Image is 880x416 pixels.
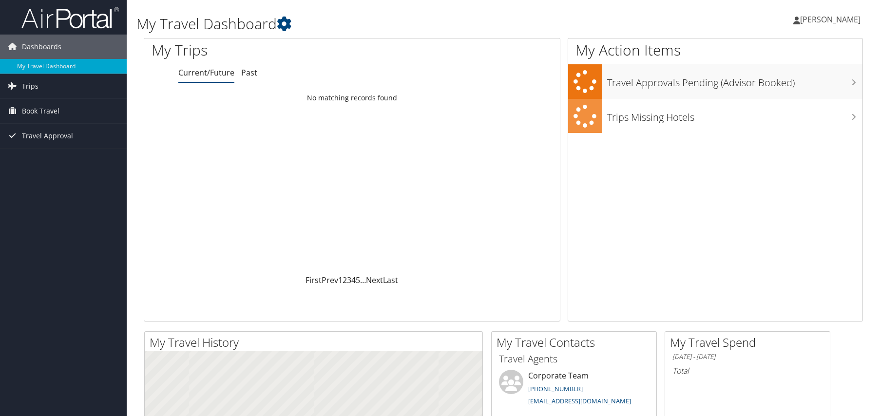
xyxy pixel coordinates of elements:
[497,334,656,351] h2: My Travel Contacts
[383,275,398,285] a: Last
[21,6,119,29] img: airportal-logo.png
[499,352,649,366] h3: Travel Agents
[672,352,823,361] h6: [DATE] - [DATE]
[672,365,823,376] h6: Total
[528,397,631,405] a: [EMAIL_ADDRESS][DOMAIN_NAME]
[241,67,257,78] a: Past
[800,14,861,25] span: [PERSON_NAME]
[338,275,343,285] a: 1
[356,275,360,285] a: 5
[347,275,351,285] a: 3
[568,64,862,99] a: Travel Approvals Pending (Advisor Booked)
[343,275,347,285] a: 2
[670,334,830,351] h2: My Travel Spend
[306,275,322,285] a: First
[136,14,626,34] h1: My Travel Dashboard
[144,89,560,107] td: No matching records found
[152,40,379,60] h1: My Trips
[568,99,862,133] a: Trips Missing Hotels
[178,67,234,78] a: Current/Future
[793,5,870,34] a: [PERSON_NAME]
[360,275,366,285] span: …
[528,384,583,393] a: [PHONE_NUMBER]
[22,35,61,59] span: Dashboards
[22,74,38,98] span: Trips
[494,370,654,410] li: Corporate Team
[22,124,73,148] span: Travel Approval
[351,275,356,285] a: 4
[607,71,862,90] h3: Travel Approvals Pending (Advisor Booked)
[568,40,862,60] h1: My Action Items
[150,334,482,351] h2: My Travel History
[322,275,338,285] a: Prev
[607,106,862,124] h3: Trips Missing Hotels
[366,275,383,285] a: Next
[22,99,59,123] span: Book Travel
